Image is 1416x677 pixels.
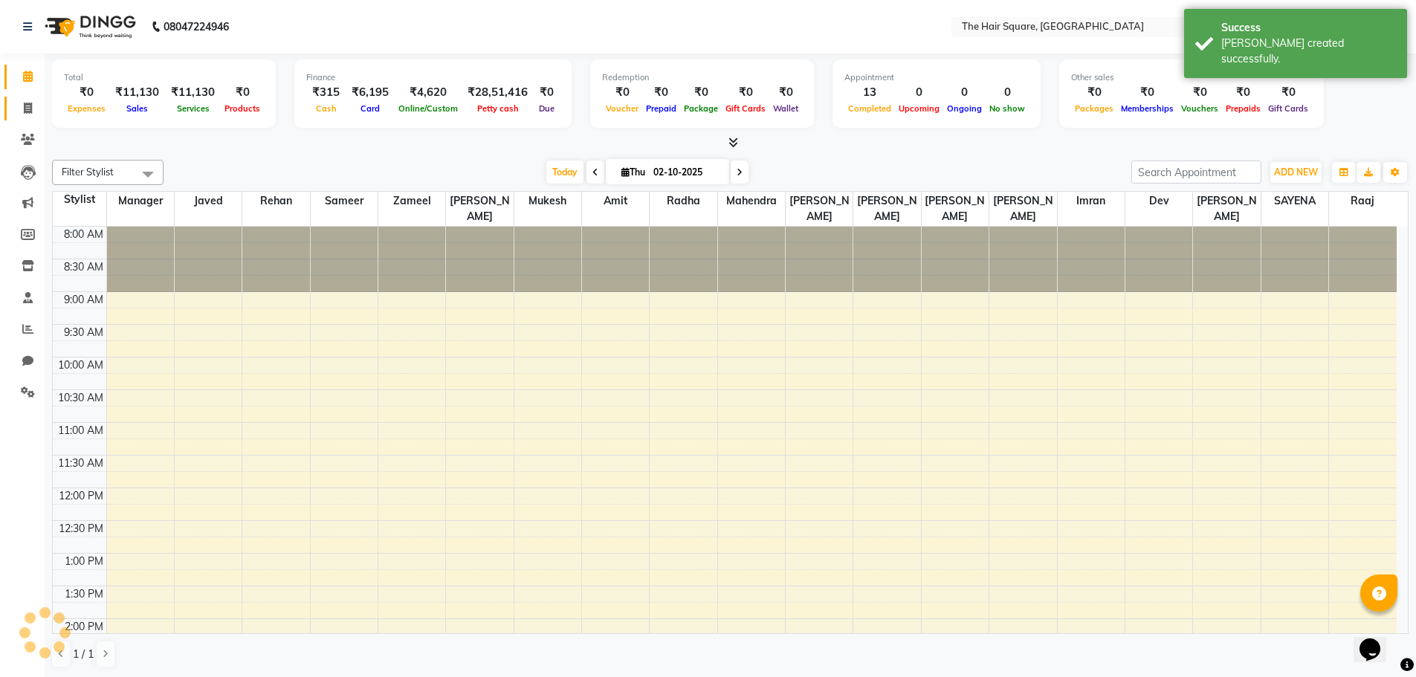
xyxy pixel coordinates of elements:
[534,84,560,101] div: ₹0
[473,103,523,114] span: Petty cash
[943,103,986,114] span: Ongoing
[1071,71,1312,84] div: Other sales
[55,390,106,406] div: 10:30 AM
[165,84,221,101] div: ₹11,130
[55,357,106,373] div: 10:00 AM
[602,71,802,84] div: Redemption
[844,71,1029,84] div: Appointment
[535,103,558,114] span: Due
[1354,618,1401,662] iframe: chat widget
[311,192,378,210] span: Sameer
[1221,20,1396,36] div: Success
[61,325,106,340] div: 9:30 AM
[722,103,769,114] span: Gift Cards
[1221,36,1396,67] div: Bill created successfully.
[62,619,106,635] div: 2:00 PM
[680,103,722,114] span: Package
[221,103,264,114] span: Products
[1270,162,1322,183] button: ADD NEW
[1071,84,1117,101] div: ₹0
[38,6,140,48] img: logo
[357,103,384,114] span: Card
[546,161,583,184] span: Today
[55,423,106,438] div: 11:00 AM
[1177,103,1222,114] span: Vouchers
[844,103,895,114] span: Completed
[844,84,895,101] div: 13
[446,192,513,226] span: [PERSON_NAME]
[395,103,462,114] span: Online/Custom
[582,192,649,210] span: Amit
[62,554,106,569] div: 1:00 PM
[73,647,94,662] span: 1 / 1
[1071,103,1117,114] span: Packages
[943,84,986,101] div: 0
[1264,103,1312,114] span: Gift Cards
[514,192,581,210] span: Mukesh
[1125,192,1192,210] span: Dev
[1261,192,1328,210] span: SAYENA
[64,103,109,114] span: Expenses
[1264,84,1312,101] div: ₹0
[602,84,642,101] div: ₹0
[462,84,534,101] div: ₹28,51,416
[346,84,395,101] div: ₹6,195
[1117,84,1177,101] div: ₹0
[853,192,920,226] span: [PERSON_NAME]
[61,292,106,308] div: 9:00 AM
[173,103,213,114] span: Services
[56,521,106,537] div: 12:30 PM
[1058,192,1125,210] span: Imran
[1222,103,1264,114] span: Prepaids
[242,192,309,210] span: Rehan
[61,259,106,275] div: 8:30 AM
[618,166,649,178] span: Thu
[680,84,722,101] div: ₹0
[395,84,462,101] div: ₹4,620
[786,192,853,226] span: [PERSON_NAME]
[1274,166,1318,178] span: ADD NEW
[175,192,242,210] span: Javed
[123,103,152,114] span: Sales
[164,6,229,48] b: 08047224946
[109,84,165,101] div: ₹11,130
[56,488,106,504] div: 12:00 PM
[895,103,943,114] span: Upcoming
[221,84,264,101] div: ₹0
[306,71,560,84] div: Finance
[53,192,106,207] div: Stylist
[769,103,802,114] span: Wallet
[306,84,346,101] div: ₹315
[1131,161,1261,184] input: Search Appointment
[64,71,264,84] div: Total
[1117,103,1177,114] span: Memberships
[642,103,680,114] span: Prepaid
[107,192,174,210] span: Manager
[1329,192,1397,210] span: Raaj
[1193,192,1260,226] span: [PERSON_NAME]
[312,103,340,114] span: Cash
[722,84,769,101] div: ₹0
[62,586,106,602] div: 1:30 PM
[64,84,109,101] div: ₹0
[895,84,943,101] div: 0
[986,84,1029,101] div: 0
[650,192,717,210] span: Radha
[642,84,680,101] div: ₹0
[61,227,106,242] div: 8:00 AM
[1177,84,1222,101] div: ₹0
[718,192,785,210] span: Mahendra
[649,161,723,184] input: 2025-10-02
[378,192,445,210] span: Zameel
[55,456,106,471] div: 11:30 AM
[602,103,642,114] span: Voucher
[62,166,114,178] span: Filter Stylist
[986,103,1029,114] span: No show
[769,84,802,101] div: ₹0
[989,192,1056,226] span: [PERSON_NAME]
[922,192,989,226] span: [PERSON_NAME]
[1222,84,1264,101] div: ₹0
